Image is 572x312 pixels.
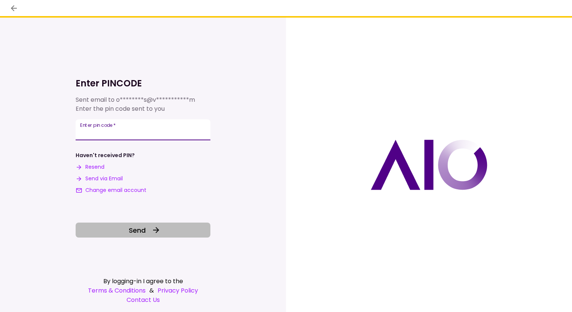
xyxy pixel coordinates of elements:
button: back [7,2,20,15]
label: Enter pin code [80,122,116,128]
a: Privacy Policy [158,286,198,295]
h1: Enter PINCODE [76,77,210,89]
span: Send [129,225,146,235]
a: Terms & Conditions [88,286,146,295]
button: Resend [76,163,104,171]
button: Send via Email [76,175,123,183]
div: By logging-in I agree to the [76,276,210,286]
img: AIO logo [371,140,487,190]
div: Sent email to Enter the pin code sent to you [76,95,210,113]
button: Change email account [76,186,146,194]
div: & [76,286,210,295]
div: Haven't received PIN? [76,152,135,159]
button: Send [76,223,210,238]
a: Contact Us [76,295,210,305]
